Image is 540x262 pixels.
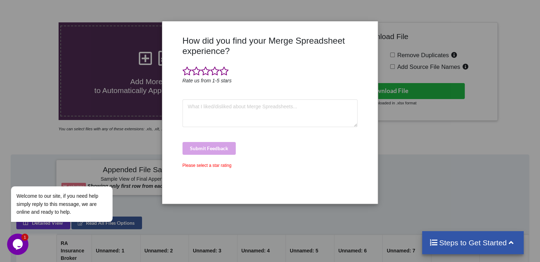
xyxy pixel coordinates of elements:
[7,234,30,255] iframe: chat widget
[7,146,135,230] iframe: chat widget
[429,238,517,247] h4: Steps to Get Started
[182,78,232,83] i: Rate us from 1-5 stars
[182,36,358,56] h3: How did you find your Merge Spreadsheet experience?
[182,162,358,169] div: Please select a star rating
